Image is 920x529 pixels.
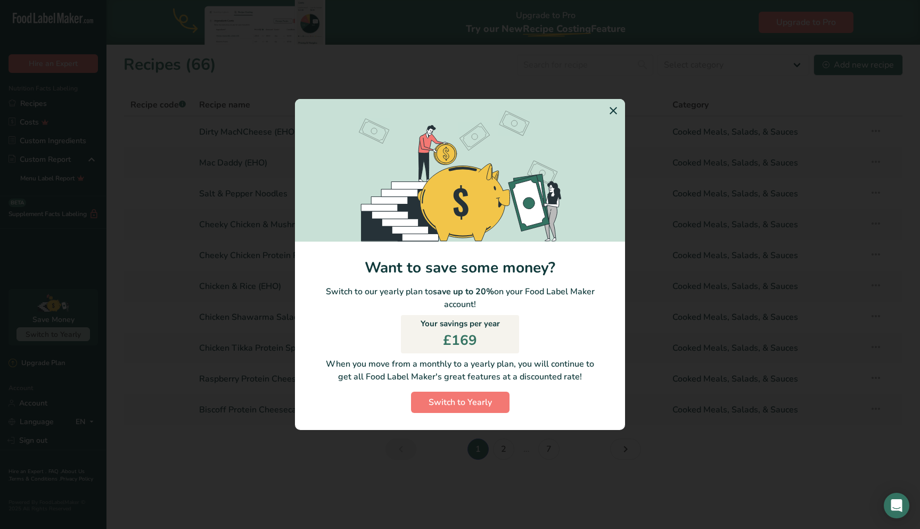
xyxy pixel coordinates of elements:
h1: Want to save some money? [295,259,625,277]
button: Switch to Yearly [411,392,510,413]
b: save up to 20% [433,286,494,297]
span: Switch to Yearly [429,396,492,409]
p: When you move from a monthly to a yearly plan, you will continue to get all Food Label Maker's gr... [303,358,617,383]
p: Switch to our yearly plan to on your Food Label Maker account! [295,285,625,311]
div: Open Intercom Messenger [884,493,909,518]
p: £169 [443,330,477,351]
p: Your savings per year [421,318,500,330]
